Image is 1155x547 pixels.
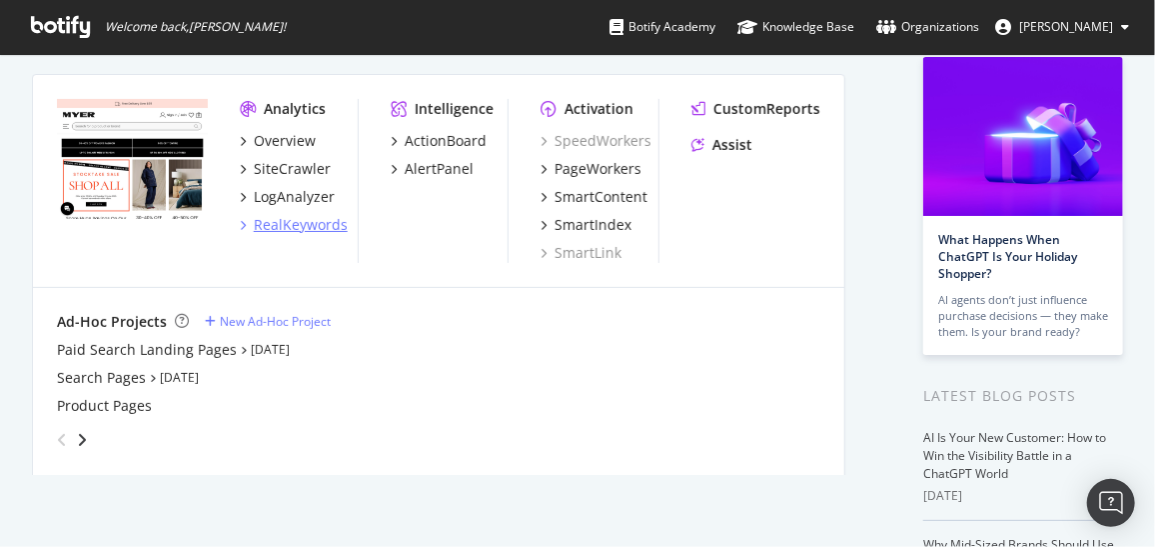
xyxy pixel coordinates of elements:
div: ActionBoard [405,131,487,151]
a: SiteCrawler [240,159,331,179]
a: [DATE] [160,369,199,386]
a: RealKeywords [240,215,348,235]
a: AlertPanel [391,159,474,179]
div: Ad-Hoc Projects [57,312,167,332]
div: PageWorkers [555,159,641,179]
div: angle-left [49,424,75,456]
div: grid [32,5,861,475]
div: Botify Academy [609,17,715,37]
a: Search Pages [57,368,146,388]
div: LogAnalyzer [254,187,335,207]
div: New Ad-Hoc Project [220,313,331,330]
a: [DATE] [251,341,290,358]
a: Assist [691,135,752,155]
div: SiteCrawler [254,159,331,179]
a: SmartLink [541,243,621,263]
a: What Happens When ChatGPT Is Your Holiday Shopper? [938,231,1077,282]
div: Activation [565,99,633,119]
a: ActionBoard [391,131,487,151]
div: RealKeywords [254,215,348,235]
div: Intelligence [415,99,494,119]
div: Analytics [264,99,326,119]
div: SmartIndex [555,215,631,235]
div: Knowledge Base [737,17,854,37]
a: New Ad-Hoc Project [205,313,331,330]
div: Assist [712,135,752,155]
a: SmartIndex [541,215,631,235]
div: AlertPanel [405,159,474,179]
a: SpeedWorkers [541,131,651,151]
a: CustomReports [691,99,820,119]
button: [PERSON_NAME] [979,11,1145,43]
img: myer.com.au [57,99,208,220]
div: CustomReports [713,99,820,119]
div: Organizations [876,17,979,37]
a: SmartContent [541,187,647,207]
a: Paid Search Landing Pages [57,340,237,360]
div: Open Intercom Messenger [1087,479,1135,527]
img: What Happens When ChatGPT Is Your Holiday Shopper? [923,57,1123,216]
a: Product Pages [57,396,152,416]
a: Overview [240,131,316,151]
div: Latest Blog Posts [923,385,1123,407]
div: angle-right [75,430,89,450]
div: SmartContent [555,187,647,207]
a: AI Is Your New Customer: How to Win the Visibility Battle in a ChatGPT World [923,429,1106,482]
div: [DATE] [923,487,1123,505]
span: Jessica Sidhu [1019,18,1113,35]
a: LogAnalyzer [240,187,335,207]
div: AI agents don’t just influence purchase decisions — they make them. Is your brand ready? [938,292,1108,340]
span: Welcome back, [PERSON_NAME] ! [105,19,286,35]
div: Overview [254,131,316,151]
a: PageWorkers [541,159,641,179]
